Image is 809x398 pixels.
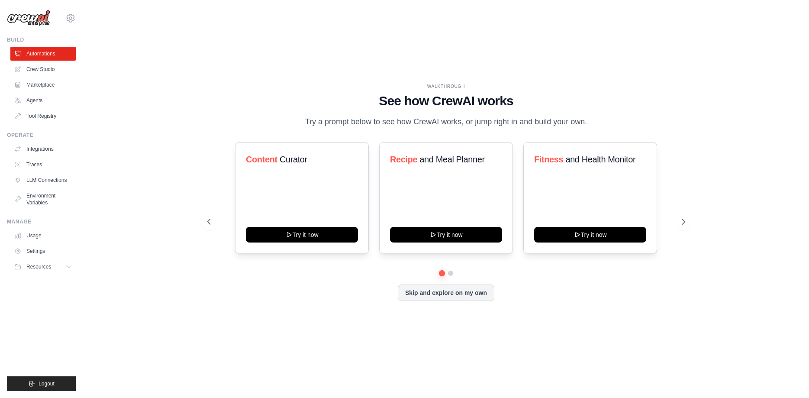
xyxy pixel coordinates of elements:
[10,94,76,107] a: Agents
[10,142,76,156] a: Integrations
[7,10,50,26] img: Logo
[390,155,417,164] span: Recipe
[26,263,51,270] span: Resources
[7,218,76,225] div: Manage
[10,229,76,243] a: Usage
[207,83,685,90] div: WALKTHROUGH
[766,356,809,398] iframe: Chat Widget
[10,260,76,274] button: Resources
[246,227,358,243] button: Try it now
[10,158,76,171] a: Traces
[7,376,76,391] button: Logout
[534,155,563,164] span: Fitness
[534,227,646,243] button: Try it now
[246,155,277,164] span: Content
[398,285,494,301] button: Skip and explore on my own
[7,36,76,43] div: Build
[10,189,76,210] a: Environment Variables
[566,155,636,164] span: and Health Monitor
[207,93,685,109] h1: See how CrewAI works
[7,132,76,139] div: Operate
[10,47,76,61] a: Automations
[10,78,76,92] a: Marketplace
[39,380,55,387] span: Logout
[10,244,76,258] a: Settings
[390,227,502,243] button: Try it now
[279,155,307,164] span: Curator
[10,62,76,76] a: Crew Studio
[419,155,484,164] span: and Meal Planner
[10,109,76,123] a: Tool Registry
[301,116,592,128] p: Try a prompt below to see how CrewAI works, or jump right in and build your own.
[10,173,76,187] a: LLM Connections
